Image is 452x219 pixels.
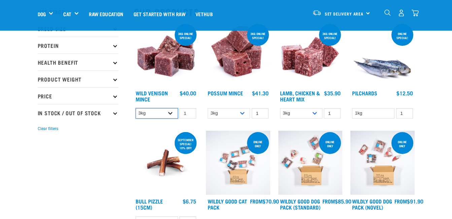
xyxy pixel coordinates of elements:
[396,90,413,96] div: $12.50
[38,70,118,87] p: Product Weight
[278,23,343,87] img: 1124 Lamb Chicken Heart Mix 01
[38,37,118,54] p: Protein
[384,9,391,16] img: home-icon-1@2x.png
[38,87,118,104] p: Price
[322,199,335,202] span: FROM
[324,90,341,96] div: $35.90
[252,108,269,119] input: 1
[350,23,415,87] img: Four Whole Pilchards
[396,108,413,119] input: 1
[38,126,58,132] button: Clear filters
[280,199,320,209] a: Wildly Good Dog Pack (Standard)
[247,137,269,151] div: ONLINE ONLY
[352,199,392,209] a: Wildly Good Dog Pack (Novel)
[350,131,415,195] img: Dog Novel 0 2sec
[394,199,407,202] span: FROM
[84,0,128,27] a: Raw Education
[250,198,279,204] div: $70.90
[322,198,351,204] div: $85.90
[250,199,263,202] span: FROM
[352,91,377,94] a: Pilchards
[319,29,341,43] div: 3kg online special!
[278,131,343,195] img: Dog 0 2sec
[134,23,198,87] img: Pile Of Cubed Wild Venison Mince For Pets
[391,29,413,43] div: ONLINE SPECIAL!
[175,29,197,43] div: 3kg online special!
[394,198,423,204] div: $91.90
[208,199,247,209] a: Wildly Good Cat Pack
[412,9,419,17] img: home-icon@2x.png
[129,0,190,27] a: Get started with Raw
[134,131,198,195] img: Bull Pizzle
[38,104,118,121] p: In Stock / Out Of Stock
[38,54,118,70] p: Health Benefit
[398,9,405,17] img: user.png
[38,10,46,18] a: Dog
[247,29,269,43] div: 3kg online special!
[252,90,269,96] div: $41.30
[206,23,270,87] img: 1102 Possum Mince 01
[190,0,218,27] a: Vethub
[179,108,196,119] input: 1
[136,199,163,209] a: Bull Pizzle (15cm)
[180,90,196,96] div: $40.00
[325,12,364,15] span: Set Delivery Area
[391,137,413,151] div: Online Only
[175,135,197,153] div: September special! 10% off!
[324,108,341,119] input: 1
[280,91,320,100] a: Lamb, Chicken & Heart Mix
[208,91,243,94] a: Possum Mince
[136,91,168,100] a: Wild Venison Mince
[63,10,71,18] a: Cat
[319,137,341,151] div: Online Only
[206,131,270,195] img: Cat 0 2sec
[312,10,321,16] img: van-moving.png
[183,198,196,204] div: $6.75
